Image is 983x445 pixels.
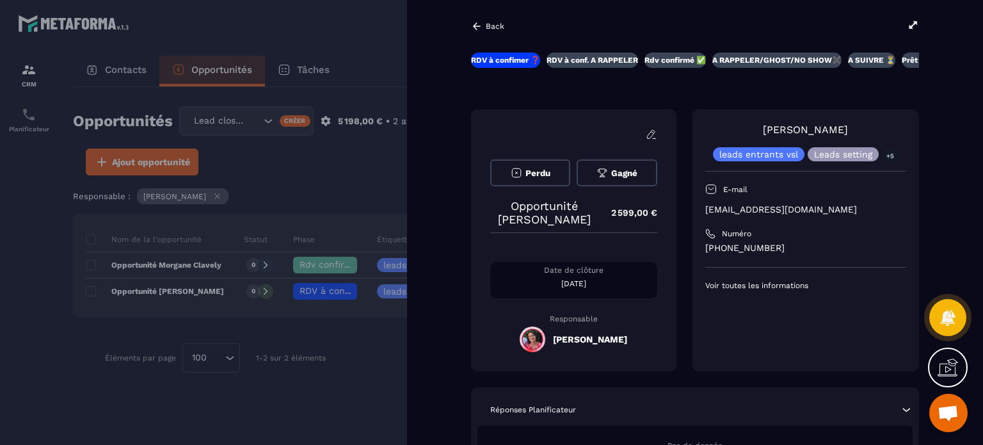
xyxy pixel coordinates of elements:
p: leads entrants vsl [719,150,798,159]
span: Gagné [611,168,637,178]
p: 2 599,00 € [598,200,657,225]
p: [PHONE_NUMBER] [705,242,906,254]
button: Gagné [577,159,657,186]
p: Date de clôture [490,265,657,275]
a: [PERSON_NAME] [763,124,848,136]
p: [EMAIL_ADDRESS][DOMAIN_NAME] [705,204,906,216]
p: A RAPPELER/GHOST/NO SHOW✖️ [712,55,842,65]
p: RDV à confimer ❓ [471,55,540,65]
p: Rdv confirmé ✅ [644,55,706,65]
p: Voir toutes les informations [705,280,906,291]
p: +5 [882,149,899,163]
p: Opportunité [PERSON_NAME] [490,199,598,226]
p: Leads setting [814,150,872,159]
button: Perdu [490,159,570,186]
p: Réponses Planificateur [490,405,576,415]
p: Responsable [490,314,657,323]
span: Perdu [525,168,550,178]
p: Numéro [722,229,751,239]
p: Back [486,22,504,31]
h5: [PERSON_NAME] [553,334,627,344]
p: RDV à conf. A RAPPELER [547,55,638,65]
div: Ouvrir le chat [929,394,968,432]
p: [DATE] [490,279,657,289]
p: Prêt à acheter 🎰 [902,55,966,65]
p: A SUIVRE ⏳ [848,55,895,65]
p: E-mail [723,184,747,195]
